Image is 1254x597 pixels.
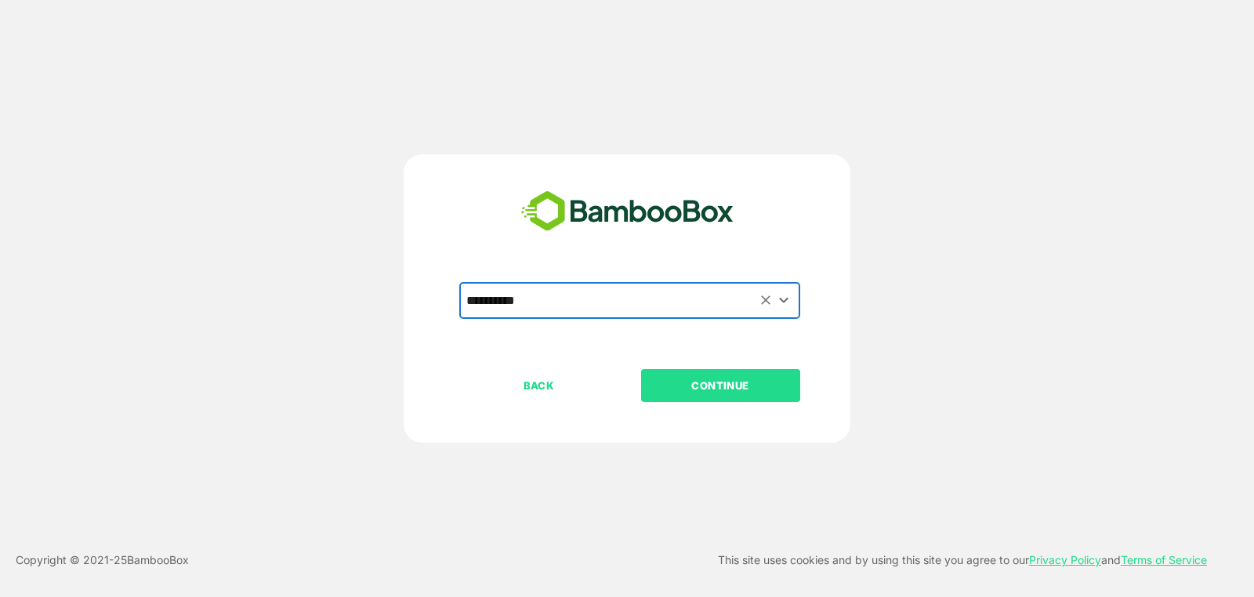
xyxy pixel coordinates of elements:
p: This site uses cookies and by using this site you agree to our and [718,551,1207,570]
p: BACK [461,377,618,394]
button: BACK [459,369,618,402]
button: Open [774,290,795,311]
button: Clear [757,291,775,309]
p: Copyright © 2021- 25 BambooBox [16,551,189,570]
img: bamboobox [513,186,742,237]
a: Terms of Service [1121,553,1207,566]
button: CONTINUE [641,369,800,402]
p: CONTINUE [642,377,799,394]
a: Privacy Policy [1029,553,1101,566]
